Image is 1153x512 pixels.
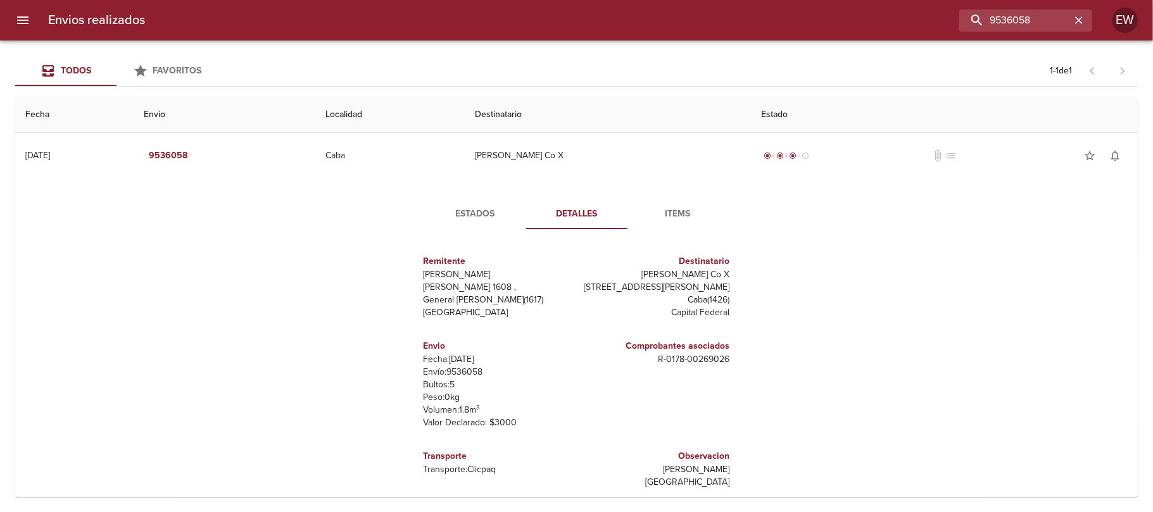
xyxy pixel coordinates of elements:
p: 1 - 1 de 1 [1050,65,1072,77]
button: 9536058 [144,144,192,168]
td: [PERSON_NAME] Co X [465,133,751,178]
p: Bultos: 5 [424,378,572,391]
p: Volumen: 1.8 m [424,404,572,416]
span: Pagina anterior [1077,64,1107,77]
h6: Observacion [582,449,730,463]
div: EW [1112,8,1138,33]
h6: Remitente [424,254,572,268]
h6: Destinatario [582,254,730,268]
button: menu [8,5,38,35]
div: Tabs Envios [15,56,218,86]
p: [PERSON_NAME] 1608 , [424,281,572,294]
span: No tiene pedido asociado [945,149,957,162]
span: Estados [432,206,519,222]
th: Estado [751,97,1138,133]
p: Caba ( 1426 ) [582,294,730,306]
div: [DATE] [25,150,50,161]
p: Fecha: [DATE] [424,353,572,366]
h6: Envio [424,339,572,353]
p: Peso: 0 kg [424,391,572,404]
button: Agregar a favoritos [1077,143,1102,168]
span: radio_button_checked [764,152,771,159]
span: Favoritos [153,65,202,76]
span: radio_button_unchecked [802,152,809,159]
th: Fecha [15,97,134,133]
p: Envío: 9536058 [424,366,572,378]
span: radio_button_checked [776,152,784,159]
th: Destinatario [465,97,751,133]
h6: Transporte [424,449,572,463]
sup: 3 [477,403,481,411]
th: Envio [134,97,315,133]
button: Activar notificaciones [1102,143,1128,168]
p: [PERSON_NAME] [424,268,572,281]
span: Detalles [534,206,620,222]
p: Capital Federal [582,306,730,319]
em: 9536058 [149,148,187,164]
h6: Envios realizados [48,10,145,30]
p: [STREET_ADDRESS][PERSON_NAME] [582,281,730,294]
p: [GEOGRAPHIC_DATA] [424,306,572,319]
span: radio_button_checked [789,152,797,159]
div: En viaje [761,149,812,162]
table: Tabla de envíos del cliente [15,97,1138,508]
span: No tiene documentos adjuntos [932,149,945,162]
th: Localidad [315,97,465,133]
p: Transporte: Clicpaq [424,463,572,476]
div: Abrir información de usuario [1112,8,1138,33]
p: [PERSON_NAME] [GEOGRAPHIC_DATA] [582,463,730,489]
td: Caba [315,133,465,178]
p: R - 0178 - 00269026 [582,353,730,366]
input: buscar [959,9,1071,32]
span: star_border [1083,149,1096,162]
span: Pagina siguiente [1107,56,1138,86]
span: Todos [61,65,91,76]
h6: Comprobantes asociados [582,339,730,353]
p: General [PERSON_NAME] ( 1617 ) [424,294,572,306]
span: Items [635,206,721,222]
p: [PERSON_NAME] Co X [582,268,730,281]
div: Tabs detalle de guia [425,199,729,229]
p: Valor Declarado: $ 3000 [424,416,572,429]
span: notifications_none [1109,149,1121,162]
